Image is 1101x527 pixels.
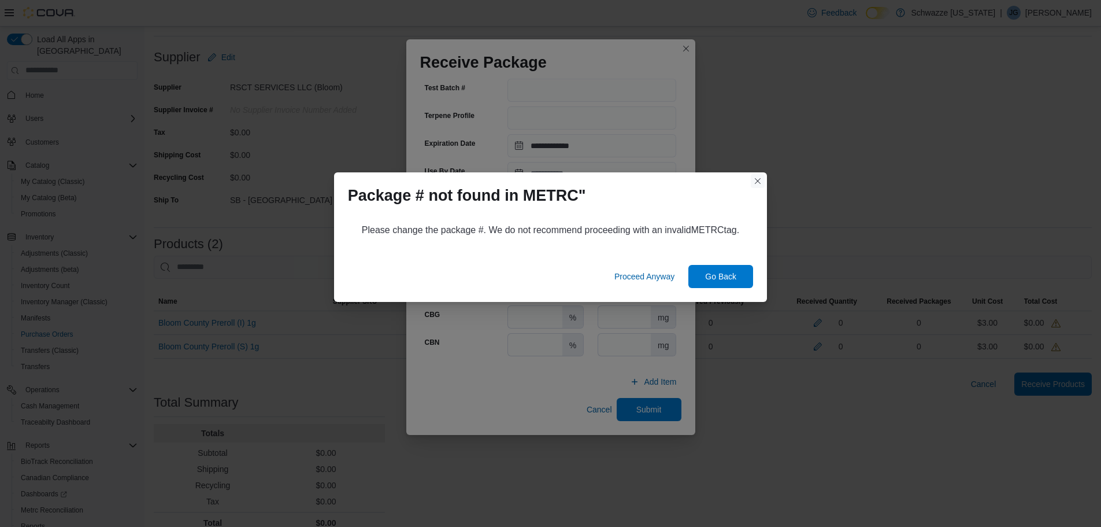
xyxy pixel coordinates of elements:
[705,271,736,282] span: Go Back
[751,174,765,188] button: Closes this modal window
[362,223,739,237] p: Please change the package #. We do not recommend proceeding with an invalid METRC tag.
[614,271,674,282] span: Proceed Anyway
[610,265,679,288] button: Proceed Anyway
[688,265,753,288] button: Go Back
[348,186,586,205] h1: Package # not found in METRC"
